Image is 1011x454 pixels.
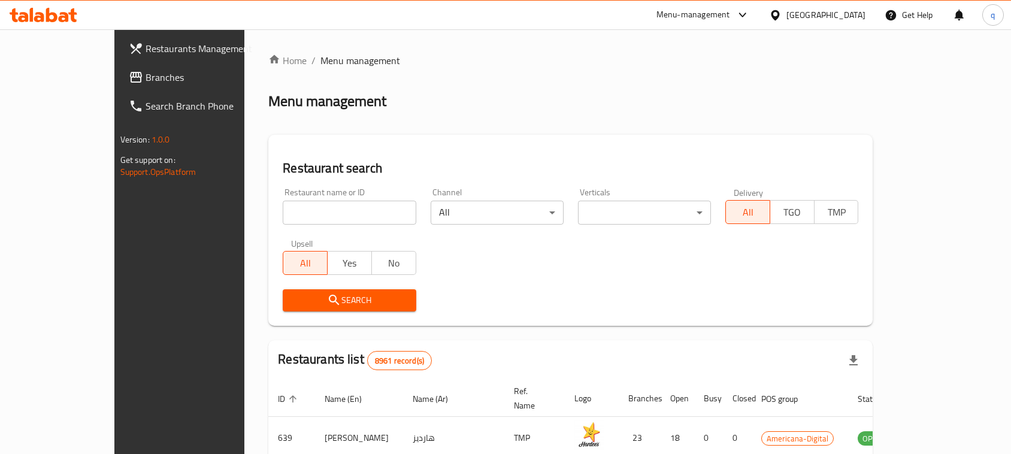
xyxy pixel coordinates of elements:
span: TGO [775,204,810,221]
span: q [991,8,995,22]
span: All [731,204,765,221]
a: Branches [119,63,283,92]
div: Menu-management [656,8,730,22]
button: No [371,251,416,275]
li: / [311,53,316,68]
span: All [288,255,323,272]
span: Search Branch Phone [146,99,274,113]
span: Get support on: [120,152,175,168]
button: All [283,251,328,275]
span: ID [278,392,301,406]
a: Home [268,53,307,68]
div: Total records count [367,351,432,370]
span: POS group [761,392,813,406]
span: Search [292,293,406,308]
div: OPEN [858,431,887,446]
span: 1.0.0 [152,132,170,147]
button: Yes [327,251,372,275]
button: Search [283,289,416,311]
span: Yes [332,255,367,272]
span: Name (En) [325,392,377,406]
a: Restaurants Management [119,34,283,63]
label: Delivery [734,188,764,196]
div: Export file [839,346,868,375]
span: 8961 record(s) [368,355,431,367]
span: Version: [120,132,150,147]
span: Restaurants Management [146,41,274,56]
span: Ref. Name [514,384,550,413]
span: TMP [819,204,854,221]
span: Menu management [320,53,400,68]
div: [GEOGRAPHIC_DATA] [786,8,865,22]
th: Open [661,380,694,417]
th: Closed [723,380,752,417]
a: Support.OpsPlatform [120,164,196,180]
button: TGO [770,200,815,224]
span: Americana-Digital [762,432,833,446]
span: Status [858,392,897,406]
input: Search for restaurant name or ID.. [283,201,416,225]
th: Busy [694,380,723,417]
h2: Restaurant search [283,159,858,177]
div: ​ [578,201,711,225]
img: Hardee's [574,420,604,450]
h2: Menu management [268,92,386,111]
th: Logo [565,380,619,417]
span: Name (Ar) [413,392,464,406]
button: All [725,200,770,224]
span: No [377,255,411,272]
label: Upsell [291,239,313,247]
button: TMP [814,200,859,224]
h2: Restaurants list [278,350,432,370]
a: Search Branch Phone [119,92,283,120]
nav: breadcrumb [268,53,873,68]
span: Branches [146,70,274,84]
span: OPEN [858,432,887,446]
div: All [431,201,564,225]
th: Branches [619,380,661,417]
